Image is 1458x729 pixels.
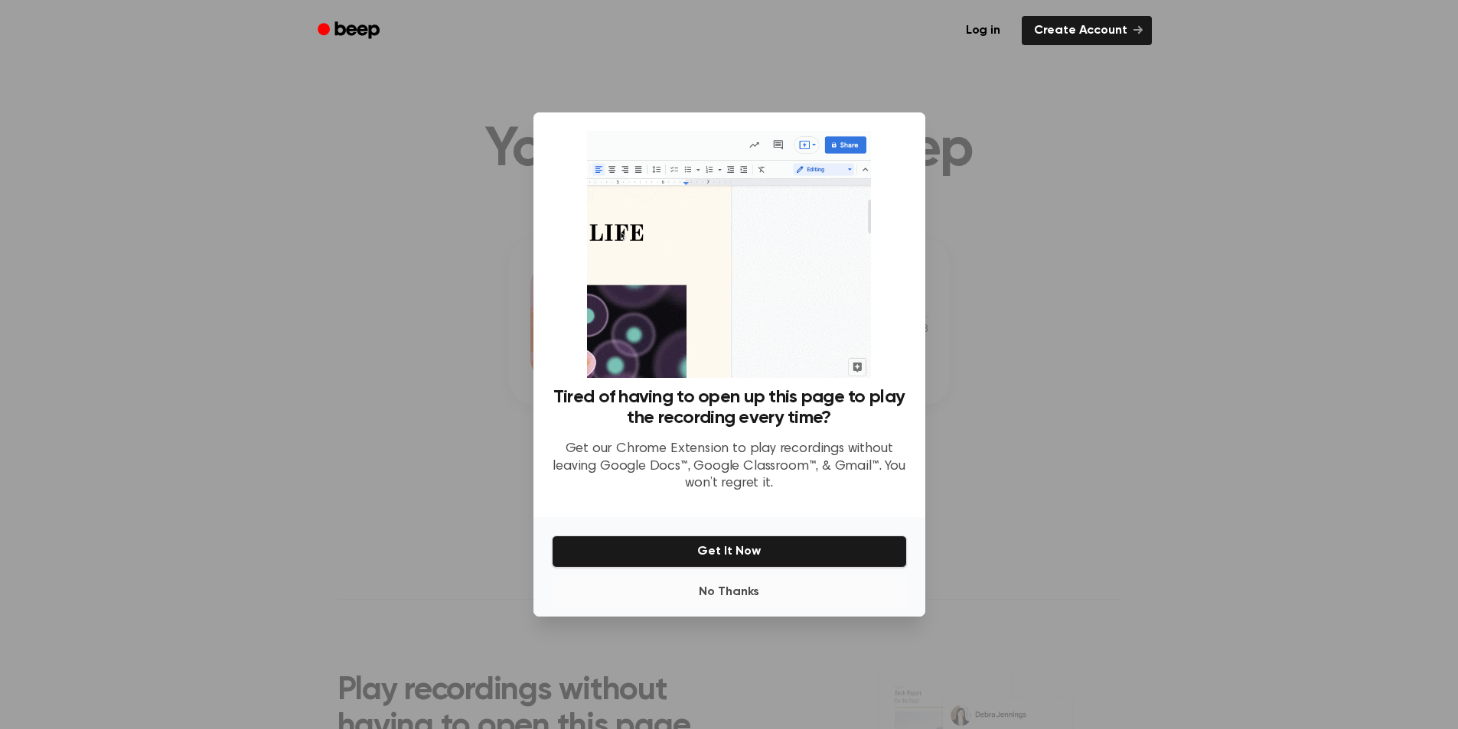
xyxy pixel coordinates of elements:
button: Get It Now [552,535,907,568]
button: No Thanks [552,577,907,607]
a: Log in [954,16,1013,45]
p: Get our Chrome Extension to play recordings without leaving Google Docs™, Google Classroom™, & Gm... [552,441,907,493]
img: Beep extension in action [587,131,871,378]
h3: Tired of having to open up this page to play the recording every time? [552,387,907,428]
a: Create Account [1022,16,1152,45]
a: Beep [307,16,393,46]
